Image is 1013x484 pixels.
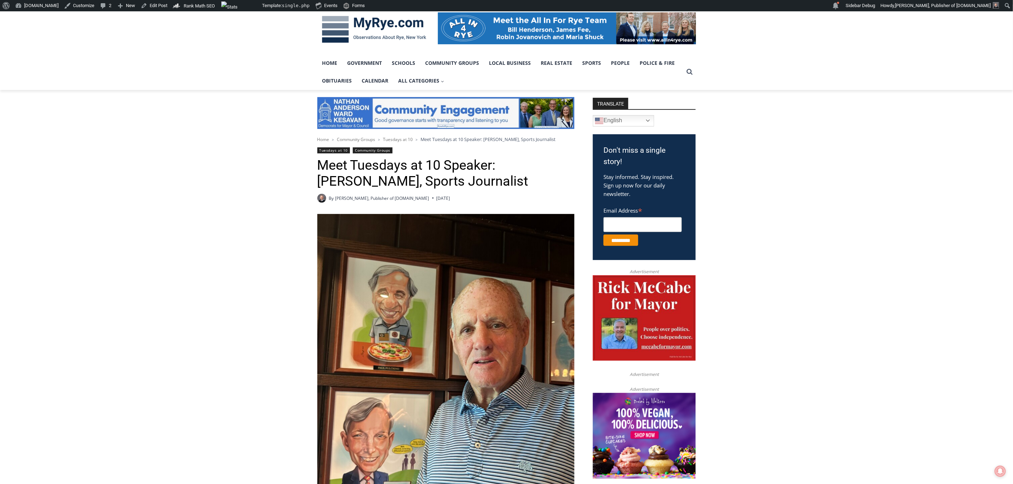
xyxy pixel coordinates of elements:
[603,173,685,198] p: Stay informed. Stay inspired. Sign up now for our daily newsletter.
[317,194,326,203] a: Author image
[683,66,696,78] button: View Search Form
[421,54,484,72] a: Community Groups
[171,69,344,88] a: Intern @ [DOMAIN_NAME]
[184,3,215,9] span: Rank Math SEO
[387,54,421,72] a: Schools
[421,136,556,142] span: Meet Tuesdays at 10 Speaker: [PERSON_NAME], Sports Journalist
[357,72,394,90] a: Calendar
[603,203,682,216] label: Email Address
[536,54,578,72] a: Real Estate
[353,147,392,153] a: Community Groups
[484,54,536,72] a: Local Business
[337,136,375,142] a: Community Groups
[635,54,680,72] a: Police & Fire
[394,72,450,90] button: Child menu of All Categories
[895,3,991,8] span: [PERSON_NAME], Publisher of [DOMAIN_NAME]
[282,3,310,8] span: single.php
[606,54,635,72] a: People
[578,54,606,72] a: Sports
[332,137,334,142] span: >
[416,137,418,142] span: >
[593,98,628,109] strong: TRANSLATE
[343,54,387,72] a: Government
[593,275,696,361] img: McCabe for Mayor
[317,157,574,190] h1: Meet Tuesdays at 10 Speaker: [PERSON_NAME], Sports Journalist
[335,195,429,201] a: [PERSON_NAME], Publisher of [DOMAIN_NAME]
[603,145,685,167] h3: Don't miss a single story!
[317,136,329,142] a: Home
[438,12,696,44] img: All in for Rye
[317,11,431,48] img: MyRye.com
[221,1,261,10] img: Views over 48 hours. Click for more Jetpack Stats.
[436,195,450,202] time: [DATE]
[593,115,654,126] a: English
[317,72,357,90] a: Obituaries
[179,0,335,69] div: "[PERSON_NAME] and I covered the [DATE] Parade, which was a really eye opening experience as I ha...
[623,268,666,275] span: Advertisement
[383,136,413,142] a: Tuesdays at 10
[378,137,380,142] span: >
[593,393,696,479] img: Baked by Melissa
[317,54,683,90] nav: Primary Navigation
[595,117,603,125] img: en
[317,147,350,153] a: Tuesdays at 10
[317,136,574,143] nav: Breadcrumbs
[623,371,666,378] span: Advertisement
[185,71,329,86] span: Intern @ [DOMAIN_NAME]
[317,54,343,72] a: Home
[329,195,334,202] span: By
[623,386,666,393] span: Advertisement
